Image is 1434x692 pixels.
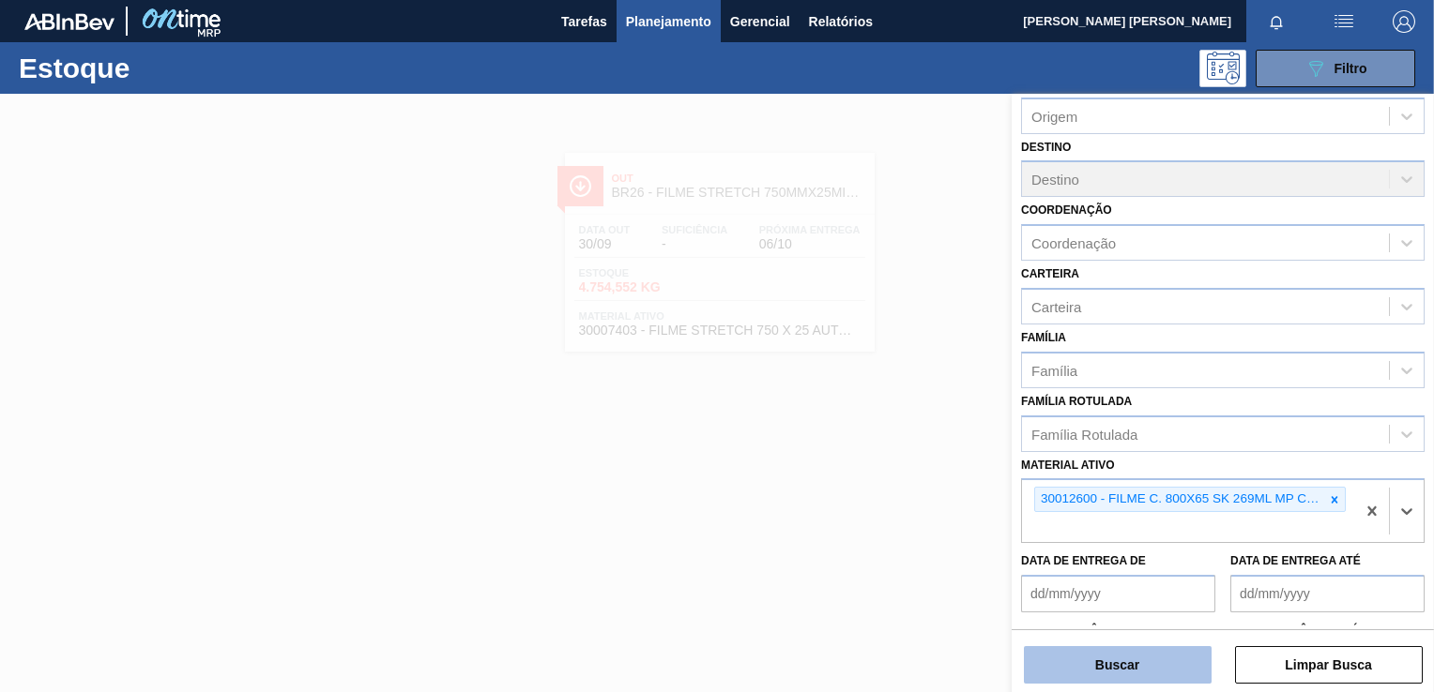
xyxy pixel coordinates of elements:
div: Família Rotulada [1031,426,1137,442]
label: Família [1021,331,1066,344]
label: Data de Entrega de [1021,554,1146,567]
div: Origem [1031,108,1077,124]
div: Pogramando: nenhum usuário selecionado [1199,50,1246,87]
label: Carteira [1021,267,1079,280]
input: dd/mm/yyyy [1230,575,1425,612]
button: Notificações [1246,8,1306,35]
label: Família Rotulada [1021,395,1132,408]
div: 30012600 - FILME C. 800X65 SK 269ML MP C15 429 [1035,488,1324,511]
label: Coordenação [1021,203,1112,217]
span: Relatórios [809,10,873,33]
label: Destino [1021,141,1071,154]
span: Filtro [1335,61,1367,76]
img: TNhmsLtSVTkK8tSr43FrP2fwEKptu5GPRR3wAAAABJRU5ErkJggg== [24,13,114,30]
button: Filtro [1256,50,1415,87]
div: Carteira [1031,298,1081,314]
div: Coordenação [1031,235,1116,251]
img: userActions [1333,10,1355,33]
span: Planejamento [626,10,711,33]
input: dd/mm/yyyy [1021,575,1215,612]
label: Data suficiência até [1230,624,1359,637]
div: Família [1031,362,1077,378]
label: Data suficiência de [1021,624,1144,637]
label: Material ativo [1021,459,1115,472]
span: Tarefas [561,10,607,33]
span: Gerencial [730,10,790,33]
h1: Estoque [19,57,288,79]
img: Logout [1393,10,1415,33]
label: Data de Entrega até [1230,554,1361,567]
